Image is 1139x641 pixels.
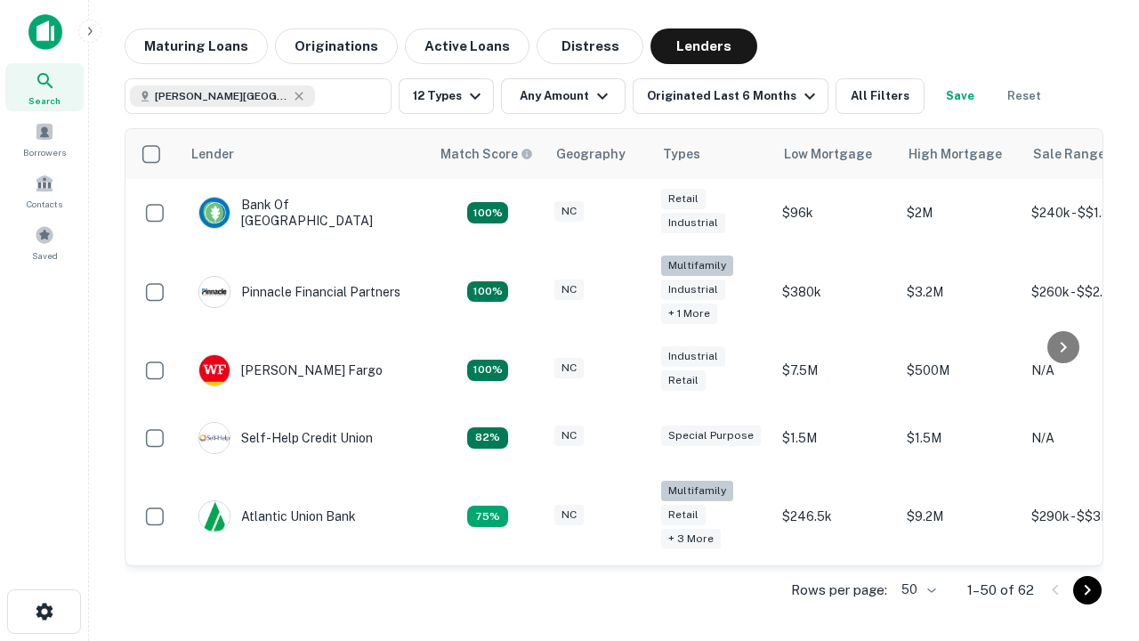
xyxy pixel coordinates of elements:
[467,202,508,223] div: Matching Properties: 14, hasApolloMatch: undefined
[198,354,383,386] div: [PERSON_NAME] Fargo
[554,505,584,525] div: NC
[405,28,529,64] button: Active Loans
[661,529,721,549] div: + 3 more
[836,78,925,114] button: All Filters
[791,580,887,601] p: Rows per page:
[996,78,1053,114] button: Reset
[647,85,820,107] div: Originated Last 6 Months
[199,355,230,385] img: picture
[198,197,412,229] div: Bank Of [GEOGRAPHIC_DATA]
[537,28,643,64] button: Distress
[663,143,700,165] div: Types
[5,63,84,111] a: Search
[661,304,717,324] div: + 1 more
[5,166,84,215] a: Contacts
[27,197,62,211] span: Contacts
[199,198,230,228] img: picture
[155,88,288,104] span: [PERSON_NAME][GEOGRAPHIC_DATA], [GEOGRAPHIC_DATA]
[198,500,356,532] div: Atlantic Union Bank
[440,144,529,164] h6: Match Score
[467,506,508,527] div: Matching Properties: 10, hasApolloMatch: undefined
[898,179,1022,247] td: $2M
[125,28,268,64] button: Maturing Loans
[661,481,733,501] div: Multifamily
[661,505,706,525] div: Retail
[28,93,61,108] span: Search
[556,143,626,165] div: Geography
[661,370,706,391] div: Retail
[633,78,828,114] button: Originated Last 6 Months
[661,256,733,276] div: Multifamily
[773,337,898,404] td: $7.5M
[773,247,898,337] td: $380k
[773,129,898,179] th: Low Mortgage
[198,422,373,454] div: Self-help Credit Union
[661,213,725,233] div: Industrial
[652,129,773,179] th: Types
[501,78,626,114] button: Any Amount
[181,129,430,179] th: Lender
[898,472,1022,562] td: $9.2M
[199,277,230,307] img: picture
[898,404,1022,472] td: $1.5M
[1033,143,1105,165] div: Sale Range
[191,143,234,165] div: Lender
[650,28,757,64] button: Lenders
[430,129,545,179] th: Capitalize uses an advanced AI algorithm to match your search with the best lender. The match sco...
[784,143,872,165] div: Low Mortgage
[399,78,494,114] button: 12 Types
[467,281,508,303] div: Matching Properties: 24, hasApolloMatch: undefined
[773,472,898,562] td: $246.5k
[554,358,584,378] div: NC
[5,115,84,163] a: Borrowers
[554,426,584,446] div: NC
[199,423,230,453] img: picture
[967,580,1034,601] p: 1–50 of 62
[894,577,939,603] div: 50
[898,247,1022,337] td: $3.2M
[554,201,584,222] div: NC
[32,248,58,263] span: Saved
[467,360,508,381] div: Matching Properties: 14, hasApolloMatch: undefined
[898,129,1022,179] th: High Mortgage
[932,78,989,114] button: Save your search to get updates of matches that match your search criteria.
[545,129,652,179] th: Geography
[554,280,584,300] div: NC
[275,28,398,64] button: Originations
[28,14,62,50] img: capitalize-icon.png
[898,337,1022,404] td: $500M
[1073,576,1102,604] button: Go to next page
[440,144,533,164] div: Capitalize uses an advanced AI algorithm to match your search with the best lender. The match sco...
[199,501,230,531] img: picture
[23,145,66,159] span: Borrowers
[661,189,706,209] div: Retail
[773,179,898,247] td: $96k
[467,427,508,449] div: Matching Properties: 11, hasApolloMatch: undefined
[198,276,400,308] div: Pinnacle Financial Partners
[773,404,898,472] td: $1.5M
[5,218,84,266] a: Saved
[661,280,725,300] div: Industrial
[661,426,761,446] div: Special Purpose
[661,346,725,367] div: Industrial
[909,143,1002,165] div: High Mortgage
